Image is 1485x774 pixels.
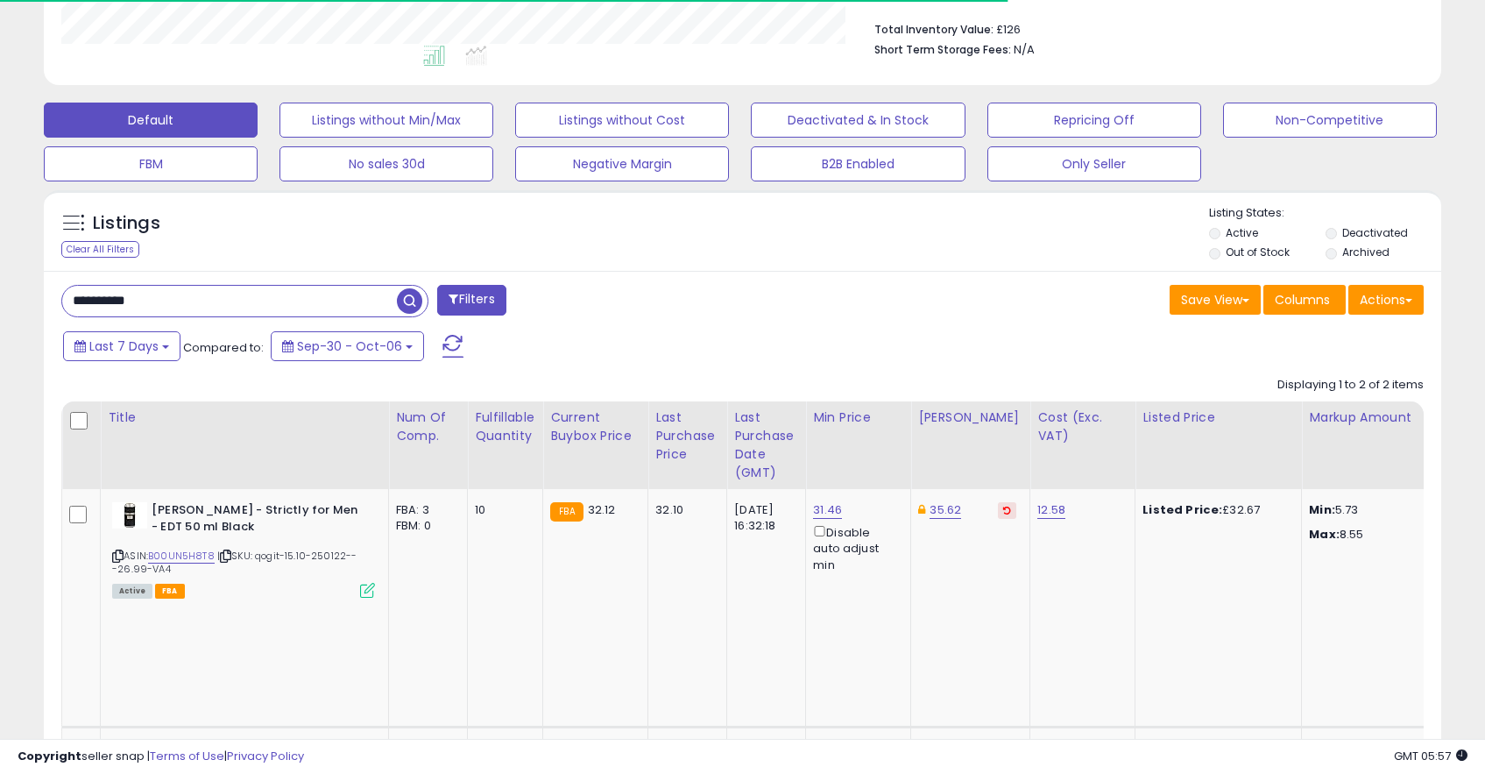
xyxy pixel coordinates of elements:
button: Repricing Off [987,103,1201,138]
img: 31AN0qzCV6L._SL40_.jpg [112,502,147,529]
div: Clear All Filters [61,241,139,258]
a: Terms of Use [150,748,224,764]
div: ASIN: [112,502,375,596]
a: 31.46 [813,501,842,519]
label: Deactivated [1342,225,1408,240]
label: Active [1226,225,1258,240]
p: Listing States: [1209,205,1441,222]
button: Only Seller [987,146,1201,181]
div: Displaying 1 to 2 of 2 items [1277,377,1424,394]
strong: Copyright [18,748,81,764]
div: Cost (Exc. VAT) [1037,408,1128,445]
a: B00UN5H8T8 [148,549,215,564]
button: Deactivated & In Stock [751,103,965,138]
b: Short Term Storage Fees: [874,42,1011,57]
b: Total Inventory Value: [874,22,994,37]
div: 32.10 [655,502,713,518]
b: Listed Price: [1142,501,1222,518]
b: [PERSON_NAME] - Strictly for Men - EDT 50 ml Black [152,502,364,539]
span: 2025-10-14 05:57 GMT [1394,748,1467,764]
div: Min Price [813,408,903,427]
strong: Min: [1309,501,1335,518]
li: £126 [874,18,1411,39]
div: FBA: 3 [396,502,454,518]
button: Listings without Cost [515,103,729,138]
button: Negative Margin [515,146,729,181]
label: Archived [1342,245,1390,259]
strong: Max: [1309,526,1340,543]
button: Non-Competitive [1223,103,1437,138]
div: £32.67 [1142,502,1288,518]
div: Title [108,408,381,427]
button: Columns [1263,285,1346,315]
a: 12.58 [1037,501,1065,519]
span: FBA [155,584,185,599]
a: Privacy Policy [227,748,304,764]
div: seller snap | | [18,749,304,765]
span: | SKU: qogit-15.10-250122---26.99-VA4 [112,549,357,575]
div: Current Buybox Price [550,408,640,445]
button: B2B Enabled [751,146,965,181]
p: 5.73 [1309,502,1454,518]
a: 35.62 [930,501,961,519]
div: [PERSON_NAME] [918,408,1022,427]
p: 8.55 [1309,527,1454,543]
span: Sep-30 - Oct-06 [297,337,402,355]
span: Columns [1275,291,1330,309]
button: Filters [437,285,506,316]
span: Compared to: [183,339,264,356]
div: Last Purchase Price [655,408,719,464]
button: Sep-30 - Oct-06 [271,331,424,361]
span: N/A [1014,41,1035,58]
button: Default [44,103,258,138]
div: [DATE] 16:32:18 [734,502,792,534]
button: Actions [1348,285,1424,315]
button: Listings without Min/Max [279,103,493,138]
span: Last 7 Days [89,337,159,355]
button: FBM [44,146,258,181]
label: Out of Stock [1226,245,1290,259]
small: FBA [550,502,583,522]
div: FBM: 0 [396,518,454,534]
span: 32.12 [588,501,616,518]
div: Disable auto adjust min [813,522,897,573]
div: Markup Amount [1309,408,1460,427]
div: 10 [475,502,529,518]
button: Last 7 Days [63,331,180,361]
button: No sales 30d [279,146,493,181]
div: Last Purchase Date (GMT) [734,408,798,482]
h5: Listings [93,211,160,236]
div: Listed Price [1142,408,1294,427]
div: Fulfillable Quantity [475,408,535,445]
button: Save View [1170,285,1261,315]
div: Num of Comp. [396,408,460,445]
span: All listings currently available for purchase on Amazon [112,584,152,599]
